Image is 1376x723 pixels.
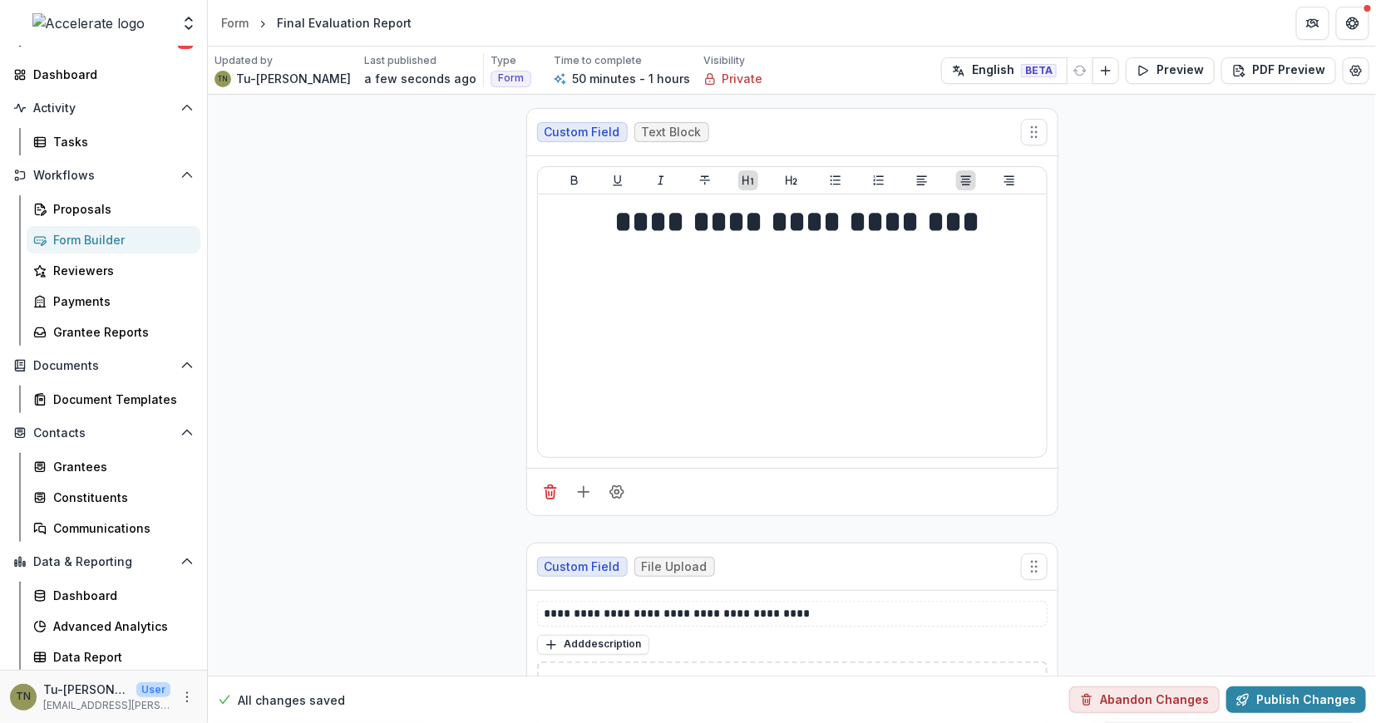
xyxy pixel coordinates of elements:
[7,420,200,446] button: Open Contacts
[27,643,200,671] a: Data Report
[1336,7,1369,40] button: Get Help
[738,170,758,190] button: Heading 1
[215,11,418,35] nav: breadcrumb
[703,53,745,68] p: Visibility
[7,95,200,121] button: Open Activity
[27,484,200,511] a: Constituents
[1067,57,1093,84] button: Refresh Translation
[27,128,200,155] a: Tasks
[53,391,187,408] div: Document Templates
[27,288,200,315] a: Payments
[27,612,200,640] a: Advanced Analytics
[53,617,187,635] div: Advanced Analytics
[782,170,801,190] button: Heading 2
[27,318,200,346] a: Grantee Reports
[53,648,187,666] div: Data Report
[604,479,630,505] button: Field Settings
[53,133,187,150] div: Tasks
[722,70,762,87] p: Private
[27,582,200,609] a: Dashboard
[1021,119,1048,145] button: Move field
[33,555,174,569] span: Data & Reporting
[7,352,200,379] button: Open Documents
[53,458,187,475] div: Grantees
[16,691,31,702] div: Tu-Quyen Nguyen
[53,231,187,248] div: Form Builder
[642,125,702,140] span: Text Block
[1126,57,1215,84] button: Preview
[7,61,200,88] a: Dashboard
[570,479,597,505] button: Add field
[43,681,130,698] p: Tu-[PERSON_NAME]
[364,70,476,87] p: a few seconds ago
[215,53,273,68] p: Updated by
[43,698,170,713] p: [EMAIL_ADDRESS][PERSON_NAME][DOMAIN_NAME]
[177,687,197,707] button: More
[491,53,516,68] p: Type
[651,170,671,190] button: Italicize
[53,519,187,537] div: Communications
[608,170,628,190] button: Underline
[27,514,200,542] a: Communications
[999,170,1019,190] button: Align Right
[1021,553,1048,580] button: Move field
[537,479,564,505] button: Delete field
[53,293,187,310] div: Payments
[277,14,412,32] div: Final Evaluation Report
[554,53,642,68] p: Time to complete
[826,170,846,190] button: Bullet List
[695,170,715,190] button: Strike
[572,70,690,87] p: 50 minutes - 1 hours
[32,13,145,33] img: Accelerate logo
[27,257,200,284] a: Reviewers
[1343,57,1369,84] button: Edit Form Settings
[1296,7,1329,40] button: Partners
[53,200,187,218] div: Proposals
[941,57,1068,84] button: English BETA
[27,453,200,480] a: Grantees
[545,125,620,140] span: Custom Field
[27,386,200,413] a: Document Templates
[1221,57,1336,84] button: PDF Preview
[136,682,170,697] p: User
[221,14,249,32] div: Form
[218,76,228,82] div: Tu-Quyen Nguyen
[7,548,200,575] button: Open Data & Reporting
[27,195,200,223] a: Proposals
[33,101,174,116] span: Activity
[7,162,200,189] button: Open Workflows
[565,170,584,190] button: Bold
[498,72,524,84] span: Form
[1069,686,1220,713] button: Abandon Changes
[33,359,174,373] span: Documents
[53,323,187,341] div: Grantee Reports
[364,53,436,68] p: Last published
[53,587,187,604] div: Dashboard
[912,170,932,190] button: Align Left
[956,170,976,190] button: Align Center
[537,635,649,655] button: Adddescription
[1226,686,1366,713] button: Publish Changes
[177,7,200,40] button: Open entity switcher
[215,11,255,35] a: Form
[869,170,889,190] button: Ordered List
[545,560,620,574] span: Custom Field
[238,691,345,709] p: All changes saved
[53,489,187,506] div: Constituents
[1092,57,1119,84] button: Add Language
[33,426,174,440] span: Contacts
[27,226,200,253] a: Form Builder
[236,70,351,87] p: Tu-[PERSON_NAME]
[53,262,187,279] div: Reviewers
[33,169,174,183] span: Workflows
[33,66,187,83] div: Dashboard
[642,560,708,574] span: File Upload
